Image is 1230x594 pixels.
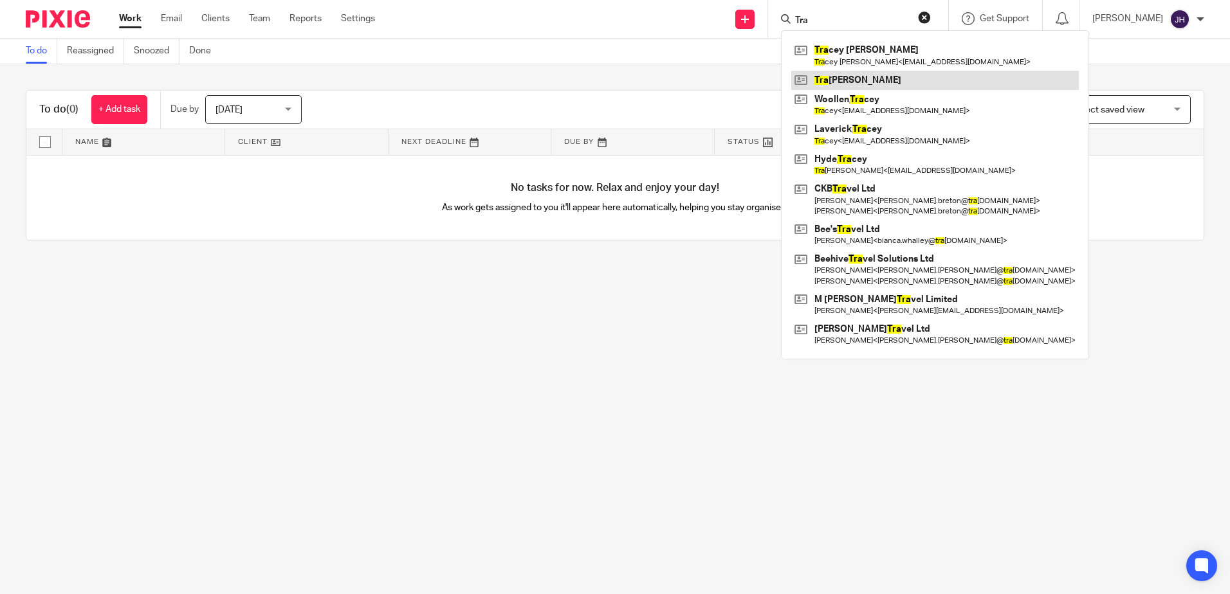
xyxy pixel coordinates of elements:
[66,104,78,114] span: (0)
[249,12,270,25] a: Team
[26,39,57,64] a: To do
[201,12,230,25] a: Clients
[26,181,1204,195] h4: No tasks for now. Relax and enjoy your day!
[1092,12,1163,25] p: [PERSON_NAME]
[189,39,221,64] a: Done
[216,105,243,114] span: [DATE]
[341,12,375,25] a: Settings
[67,39,124,64] a: Reassigned
[119,12,142,25] a: Work
[794,15,910,27] input: Search
[918,11,931,24] button: Clear
[289,12,322,25] a: Reports
[980,14,1029,23] span: Get Support
[39,103,78,116] h1: To do
[91,95,147,124] a: + Add task
[1072,105,1144,114] span: Select saved view
[26,10,90,28] img: Pixie
[161,12,182,25] a: Email
[321,201,910,214] p: As work gets assigned to you it'll appear here automatically, helping you stay organised.
[134,39,179,64] a: Snoozed
[1170,9,1190,30] img: svg%3E
[170,103,199,116] p: Due by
